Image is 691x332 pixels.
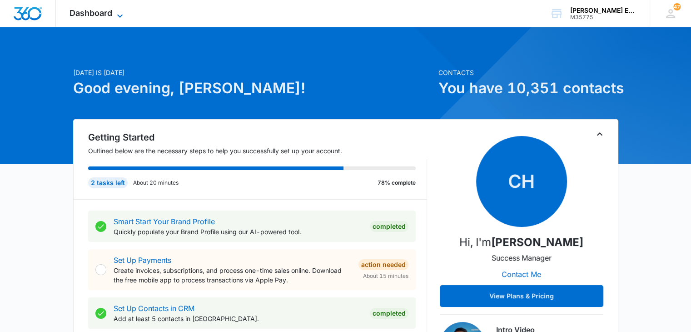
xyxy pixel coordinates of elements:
span: 47 [673,3,681,10]
button: View Plans & Pricing [440,285,603,307]
a: Smart Start Your Brand Profile [114,217,215,226]
div: Action Needed [358,259,408,270]
div: Completed [370,308,408,319]
span: CH [476,136,567,227]
button: Toggle Collapse [594,129,605,140]
p: [DATE] is [DATE] [73,68,433,77]
p: Quickly populate your Brand Profile using our AI-powered tool. [114,227,363,236]
a: Set Up Payments [114,256,171,265]
div: 2 tasks left [88,177,128,188]
div: Completed [370,221,408,232]
span: Dashboard [70,8,112,18]
div: notifications count [673,3,681,10]
p: About 20 minutes [133,179,179,187]
div: account id [570,14,636,20]
strong: [PERSON_NAME] [491,236,583,249]
p: 78% complete [378,179,416,187]
h1: Good evening, [PERSON_NAME]! [73,77,433,99]
p: Outlined below are the necessary steps to help you successfully set up your account. [88,146,427,156]
p: Hi, I'm [459,234,583,251]
div: account name [570,7,636,14]
button: Contact Me [492,263,550,285]
span: About 15 minutes [363,272,408,280]
p: Contacts [438,68,618,77]
h1: You have 10,351 contacts [438,77,618,99]
p: Create invoices, subscriptions, and process one-time sales online. Download the free mobile app t... [114,266,351,285]
p: Success Manager [492,252,552,263]
h2: Getting Started [88,131,427,144]
a: Set Up Contacts in CRM [114,304,194,313]
p: Add at least 5 contacts in [GEOGRAPHIC_DATA]. [114,314,363,323]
